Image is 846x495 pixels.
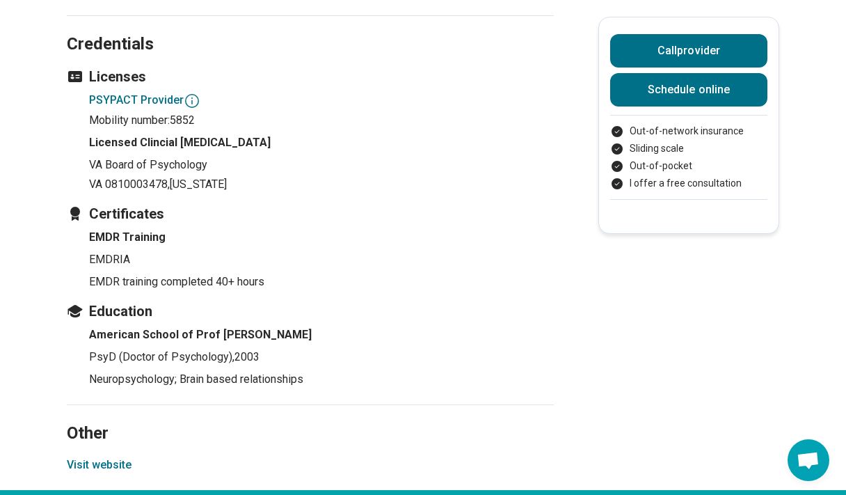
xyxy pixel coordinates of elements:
[89,274,554,290] p: EMDR training completed 40+ hours
[610,159,767,173] li: Out-of-pocket
[610,34,767,68] button: Callprovider
[610,124,767,191] ul: Payment options
[89,176,554,193] p: VA 0810003478
[67,388,554,446] h2: Other
[89,327,554,343] h4: American School of Prof [PERSON_NAME]
[89,251,554,268] p: EMDRIA
[610,141,767,156] li: Sliding scale
[89,92,554,109] h4: PSYPACT Provider
[168,178,227,191] span: , [US_STATE]
[89,371,554,388] p: Neuropsychology; Brain based relationships
[89,349,554,366] p: PsyD (Doctor of Psychology) , 2003
[67,457,131,473] button: Visit website
[89,229,554,246] h4: EMDR Training
[610,73,767,107] a: Schedule online
[610,124,767,139] li: Out-of-network insurance
[67,301,554,321] h3: Education
[67,204,554,223] h3: Certificates
[89,157,554,173] p: VA Board of Psychology
[610,176,767,191] li: I offer a free consultation
[788,439,829,481] a: Open chat
[67,67,554,86] h3: Licenses
[89,134,554,151] h4: Licensed Clincial [MEDICAL_DATA]
[89,112,554,129] p: Mobility number: 5852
